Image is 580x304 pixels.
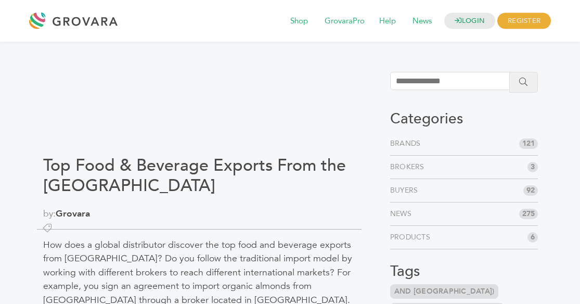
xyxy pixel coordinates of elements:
[523,185,538,196] span: 92
[317,11,372,31] span: GrovaraPro
[527,232,538,243] span: 6
[405,16,439,27] a: News
[390,110,538,128] h3: Categories
[390,162,429,172] a: Brokers
[390,138,425,149] a: Brands
[372,16,403,27] a: Help
[519,138,538,149] span: 121
[43,156,355,196] h1: Top Food & Beverage Exports From the [GEOGRAPHIC_DATA]
[372,11,403,31] span: Help
[43,207,355,221] span: by:
[317,16,372,27] a: GrovaraPro
[390,232,434,243] a: Products
[390,185,422,196] a: Buyers
[283,16,315,27] a: Shop
[390,209,416,219] a: News
[56,208,90,220] a: Grovara
[527,162,538,172] span: 3
[283,11,315,31] span: Shop
[390,284,499,299] a: and [GEOGRAPHIC_DATA])
[405,11,439,31] span: News
[444,13,495,29] a: LOGIN
[519,209,538,219] span: 275
[497,13,551,29] span: REGISTER
[390,263,538,281] h3: Tags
